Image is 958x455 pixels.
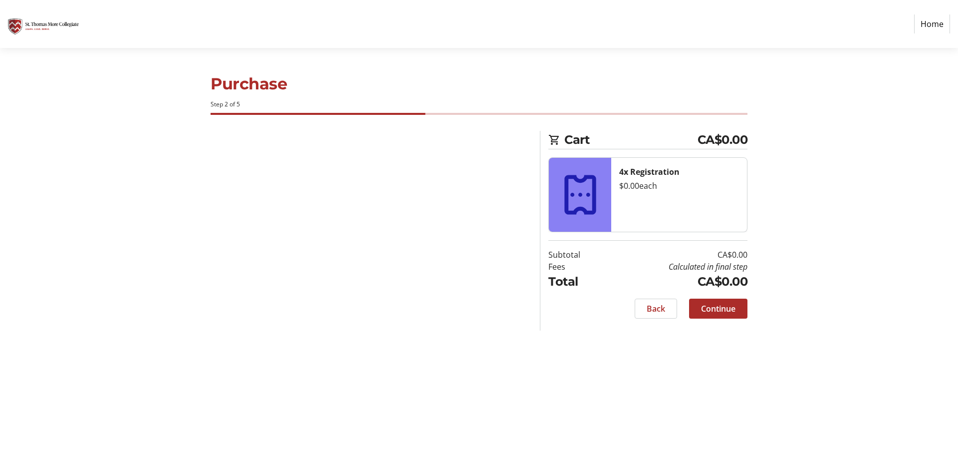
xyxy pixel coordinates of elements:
[619,180,739,192] div: $0.00 each
[698,131,748,149] span: CA$0.00
[211,100,747,109] div: Step 2 of 5
[548,249,606,261] td: Subtotal
[701,303,735,315] span: Continue
[635,299,677,319] button: Back
[606,261,747,273] td: Calculated in final step
[647,303,665,315] span: Back
[606,249,747,261] td: CA$0.00
[211,72,747,96] h1: Purchase
[914,14,950,33] a: Home
[548,273,606,291] td: Total
[619,166,680,177] strong: 4x Registration
[548,261,606,273] td: Fees
[606,273,747,291] td: CA$0.00
[8,4,79,44] img: St. Thomas More Collegiate #2's Logo
[564,131,698,149] span: Cart
[689,299,747,319] button: Continue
